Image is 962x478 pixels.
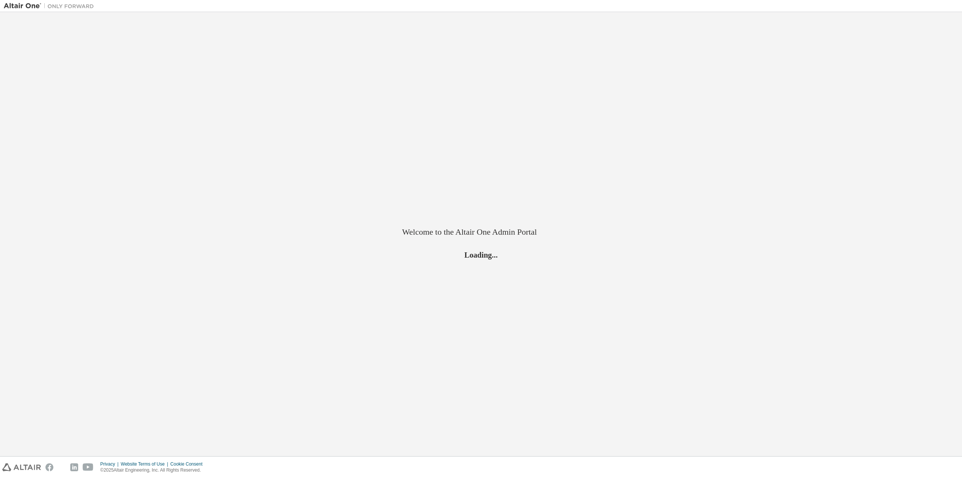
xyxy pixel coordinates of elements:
div: Privacy [100,461,121,467]
p: © 2025 Altair Engineering, Inc. All Rights Reserved. [100,467,207,473]
img: altair_logo.svg [2,463,41,471]
img: facebook.svg [45,463,53,471]
h2: Loading... [402,250,560,259]
img: youtube.svg [83,463,94,471]
div: Website Terms of Use [121,461,170,467]
div: Cookie Consent [170,461,207,467]
h2: Welcome to the Altair One Admin Portal [402,227,560,237]
img: Altair One [4,2,98,10]
img: linkedin.svg [70,463,78,471]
